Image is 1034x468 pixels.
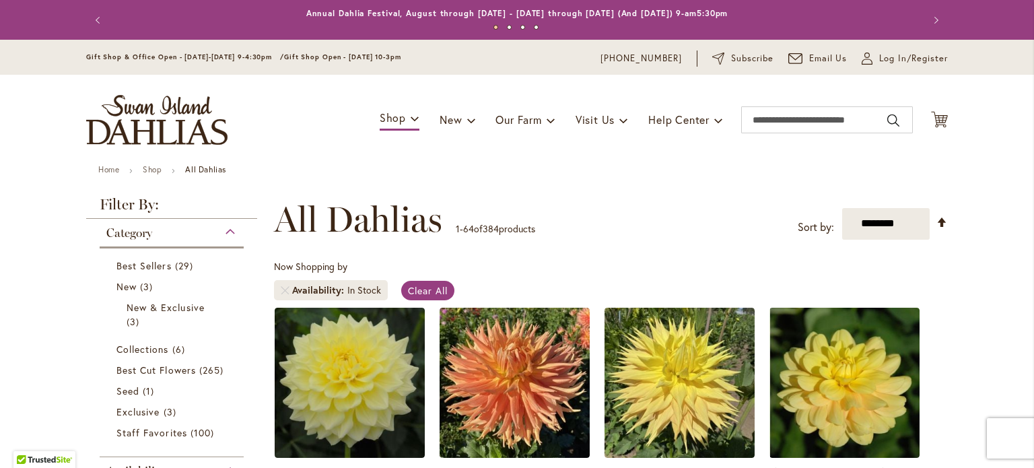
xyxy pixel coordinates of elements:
[116,279,230,294] a: New
[284,53,401,61] span: Gift Shop Open - [DATE] 10-3pm
[127,301,205,314] span: New & Exclusive
[116,259,172,272] span: Best Sellers
[921,7,948,34] button: Next
[116,259,230,273] a: Best Sellers
[127,300,220,329] a: New &amp; Exclusive
[164,405,180,419] span: 3
[116,364,196,376] span: Best Cut Flowers
[116,405,160,418] span: Exclusive
[86,53,284,61] span: Gift Shop & Office Open - [DATE]-[DATE] 9-4:30pm /
[576,112,615,127] span: Visit Us
[275,448,425,461] a: A-Peeling
[116,426,187,439] span: Staff Favorites
[98,164,119,174] a: Home
[116,363,230,377] a: Best Cut Flowers
[648,112,710,127] span: Help Center
[140,279,156,294] span: 3
[507,25,512,30] button: 2 of 4
[809,52,848,65] span: Email Us
[127,314,143,329] span: 3
[292,283,347,297] span: Availability
[143,164,162,174] a: Shop
[712,52,773,65] a: Subscribe
[116,342,230,356] a: Collections
[605,448,755,461] a: AC Jeri
[879,52,948,65] span: Log In/Register
[520,25,525,30] button: 3 of 4
[116,343,169,356] span: Collections
[408,284,448,297] span: Clear All
[769,308,920,458] img: AHOY MATEY
[380,110,406,125] span: Shop
[440,308,590,458] img: AC BEN
[143,384,158,398] span: 1
[440,448,590,461] a: AC BEN
[401,281,454,300] a: Clear All
[281,286,289,294] a: Remove Availability In Stock
[306,8,728,18] a: Annual Dahlia Festival, August through [DATE] - [DATE] through [DATE] (And [DATE]) 9-am5:30pm
[493,25,498,30] button: 1 of 4
[116,385,139,397] span: Seed
[862,52,948,65] a: Log In/Register
[769,448,920,461] a: AHOY MATEY
[86,7,113,34] button: Previous
[199,363,227,377] span: 265
[274,199,442,240] span: All Dahlias
[172,342,188,356] span: 6
[534,25,539,30] button: 4 of 4
[86,197,257,219] strong: Filter By:
[456,222,460,235] span: 1
[483,222,499,235] span: 384
[463,222,474,235] span: 64
[116,426,230,440] a: Staff Favorites
[116,405,230,419] a: Exclusive
[185,164,226,174] strong: All Dahlias
[788,52,848,65] a: Email Us
[106,226,152,240] span: Category
[191,426,217,440] span: 100
[440,112,462,127] span: New
[605,308,755,458] img: AC Jeri
[495,112,541,127] span: Our Farm
[274,260,347,273] span: Now Shopping by
[175,259,197,273] span: 29
[456,218,535,240] p: - of products
[731,52,773,65] span: Subscribe
[347,283,381,297] div: In Stock
[275,308,425,458] img: A-Peeling
[116,280,137,293] span: New
[116,384,230,398] a: Seed
[86,95,228,145] a: store logo
[798,215,834,240] label: Sort by:
[600,52,682,65] a: [PHONE_NUMBER]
